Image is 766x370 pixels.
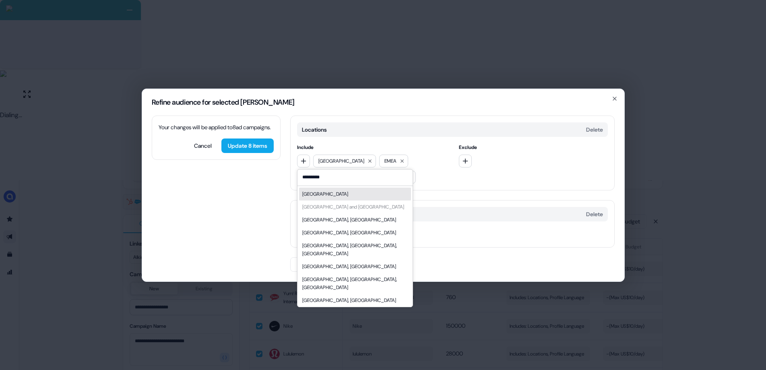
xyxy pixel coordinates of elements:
[586,210,603,218] button: Delete
[152,99,615,106] h2: Refine audience for selected [PERSON_NAME]
[290,257,348,272] button: Add category
[302,190,348,198] div: [GEOGRAPHIC_DATA]
[302,229,396,237] div: [GEOGRAPHIC_DATA], [GEOGRAPHIC_DATA]
[297,186,413,307] div: Suggestions
[459,143,608,151] span: Exclude
[384,157,396,165] span: EMEA
[159,124,271,131] span: Your changes will be applied to 8 ad campaigns .
[188,138,218,153] button: Cancel
[221,138,274,153] button: Update 8 items
[318,157,364,165] span: [GEOGRAPHIC_DATA]
[586,126,603,134] button: Delete
[302,216,396,224] div: [GEOGRAPHIC_DATA], [GEOGRAPHIC_DATA]
[302,126,327,134] span: Locations
[302,263,396,271] div: [GEOGRAPHIC_DATA], [GEOGRAPHIC_DATA]
[302,242,408,258] div: [GEOGRAPHIC_DATA], [GEOGRAPHIC_DATA], [GEOGRAPHIC_DATA]
[297,143,446,151] span: Include
[302,275,408,291] div: [GEOGRAPHIC_DATA], [GEOGRAPHIC_DATA], [GEOGRAPHIC_DATA]
[302,296,396,304] div: [GEOGRAPHIC_DATA], [GEOGRAPHIC_DATA]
